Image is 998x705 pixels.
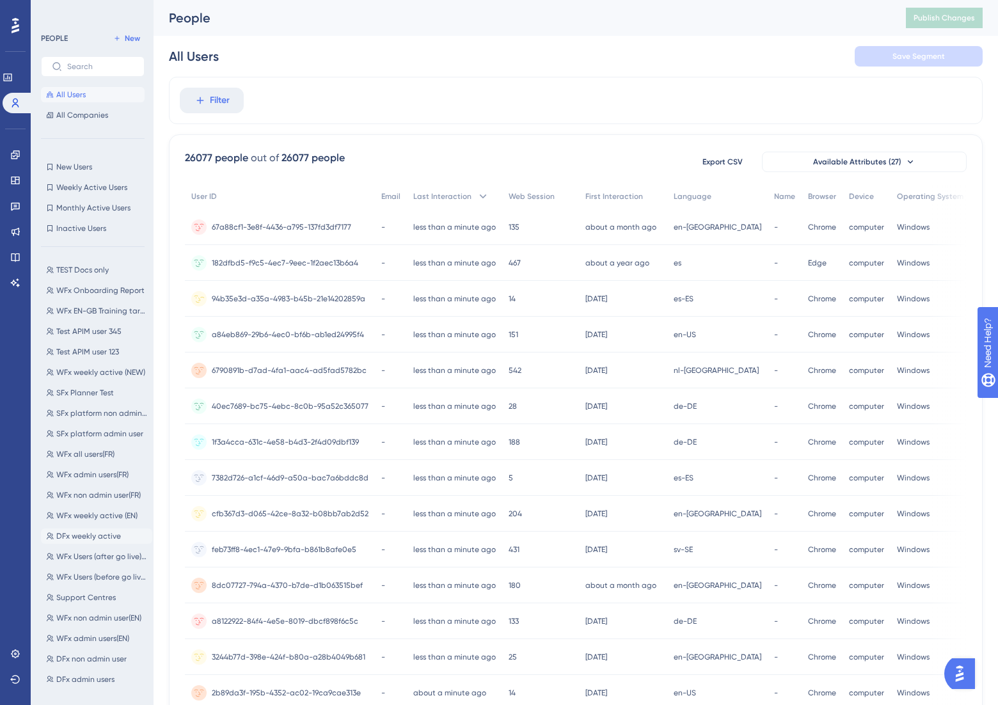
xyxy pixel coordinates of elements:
[56,511,138,521] span: WFx weekly active (EN)
[413,617,496,626] time: less than a minute ago
[849,294,884,304] span: computer
[509,401,517,411] span: 28
[413,191,471,202] span: Last Interaction
[56,367,145,377] span: WFx weekly active (NEW)
[897,688,930,698] span: Windows
[67,62,134,71] input: Search
[56,182,127,193] span: Weekly Active Users
[41,303,152,319] button: WFx EN-GB Training target
[774,473,778,483] span: -
[41,631,152,646] button: WFx admin users(EN)
[509,437,520,447] span: 188
[413,545,496,554] time: less than a minute ago
[56,285,145,296] span: WFx Onboarding Report
[381,222,385,232] span: -
[585,617,607,626] time: [DATE]
[212,365,367,376] span: 6790891b-d7ad-4fa1-aac4-ad5fad5782bc
[169,47,219,65] div: All Users
[413,473,496,482] time: less than a minute ago
[56,162,92,172] span: New Users
[180,88,244,113] button: Filter
[849,616,884,626] span: computer
[56,470,129,480] span: WFx admin users(FR)
[808,365,836,376] span: Chrome
[56,592,116,603] span: Support Centres
[212,473,368,483] span: 7382d726-a1cf-46d9-a50a-bac7a6bddc8d
[41,467,152,482] button: WFx admin users(FR)
[585,509,607,518] time: [DATE]
[41,107,145,123] button: All Companies
[413,366,496,375] time: less than a minute ago
[56,490,141,500] span: WFx non admin user(FR)
[413,294,496,303] time: less than a minute ago
[897,258,930,268] span: Windows
[808,258,827,268] span: Edge
[41,200,145,216] button: Monthly Active Users
[674,473,693,483] span: es-ES
[674,652,761,662] span: en-[GEOGRAPHIC_DATA]
[281,150,345,166] div: 26077 people
[413,330,496,339] time: less than a minute ago
[808,191,836,202] span: Browser
[381,365,385,376] span: -
[808,222,836,232] span: Chrome
[56,572,147,582] span: WFx Users (before go live) EN
[774,437,778,447] span: -
[897,580,930,590] span: Windows
[849,509,884,519] span: computer
[413,688,486,697] time: about a minute ago
[41,590,152,605] button: Support Centres
[808,616,836,626] span: Chrome
[212,437,359,447] span: 1f3a4cca-631c-4e58-b4d3-2f4d09dbf139
[808,437,836,447] span: Chrome
[212,616,358,626] span: a8122922-84f4-4e5e-8019-dbcf898f6c5c
[674,509,761,519] span: en-[GEOGRAPHIC_DATA]
[944,654,983,693] iframe: UserGuiding AI Assistant Launcher
[509,294,516,304] span: 14
[585,545,607,554] time: [DATE]
[41,426,152,441] button: SFx platform admin user
[774,401,778,411] span: -
[897,365,930,376] span: Windows
[212,652,365,662] span: 3244b77d-398e-424f-b80a-a28b4049b681
[808,294,836,304] span: Chrome
[56,654,127,664] span: DFx non admin user
[849,365,884,376] span: computer
[212,329,364,340] span: a84eb869-29b6-4ec0-bf6b-ab1ed24995f4
[41,283,152,298] button: WFx Onboarding Report
[212,258,358,268] span: 182dfbd5-f9c5-4ec7-9eec-1f2aec13b6a4
[509,191,555,202] span: Web Session
[585,191,643,202] span: First Interaction
[413,438,496,447] time: less than a minute ago
[381,437,385,447] span: -
[674,616,697,626] span: de-DE
[849,652,884,662] span: computer
[41,651,152,667] button: DFx non admin user
[808,688,836,698] span: Chrome
[897,294,930,304] span: Windows
[813,157,901,167] span: Available Attributes (27)
[56,408,147,418] span: SFx platform non admin user
[56,429,143,439] span: SFx platform admin user
[849,580,884,590] span: computer
[509,616,519,626] span: 133
[509,329,518,340] span: 151
[41,324,152,339] button: Test APIM user 345
[381,544,385,555] span: -
[212,294,365,304] span: 94b35e3d-a35a-4983-b45b-21e14202859a
[906,8,983,28] button: Publish Changes
[56,90,86,100] span: All Users
[56,449,115,459] span: WFx all users(FR)
[125,33,140,44] span: New
[849,437,884,447] span: computer
[849,329,884,340] span: computer
[56,633,129,644] span: WFx admin users(EN)
[413,258,496,267] time: less than a minute ago
[892,51,945,61] span: Save Segment
[897,473,930,483] span: Windows
[774,688,778,698] span: -
[849,258,884,268] span: computer
[585,258,649,267] time: about a year ago
[674,294,693,304] span: es-ES
[56,551,147,562] span: WFx Users (after go live) EN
